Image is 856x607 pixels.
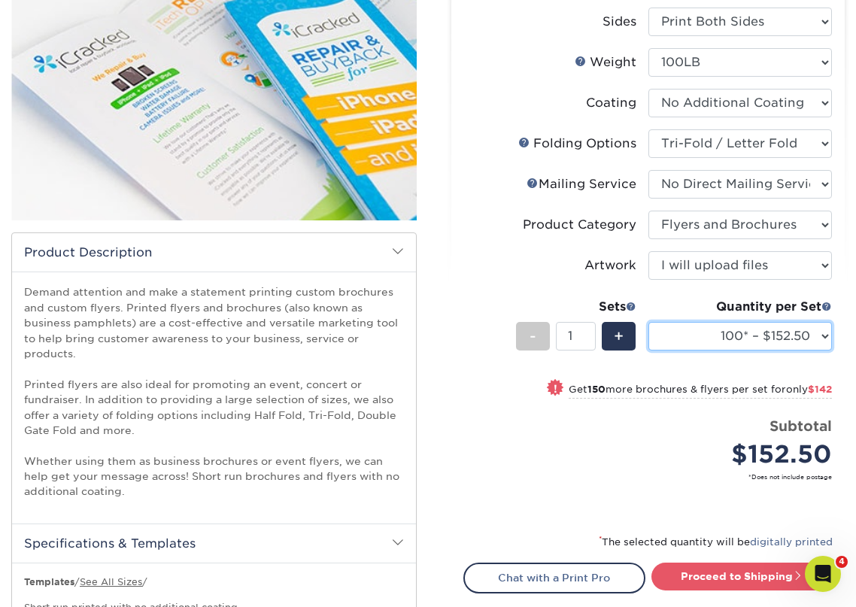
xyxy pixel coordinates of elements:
div: Sets [516,298,636,316]
div: Weight [575,53,636,71]
div: $152.50 [660,436,833,472]
div: Coating [586,94,636,112]
div: Artwork [584,256,636,275]
p: / / [24,575,404,589]
div: Folding Options [518,135,636,153]
a: Chat with a Print Pro [463,563,645,593]
div: Mailing Service [527,175,636,193]
a: digitally printed [750,536,833,548]
h2: Product Description [12,233,416,272]
small: The selected quantity will be [599,536,833,548]
strong: 150 [587,384,606,395]
strong: Subtotal [769,417,832,434]
span: 4 [836,556,848,568]
div: Sides [603,13,636,31]
div: Quantity per Set [648,298,833,316]
span: only [786,384,832,395]
small: *Does not include postage [475,472,832,481]
h2: Specifications & Templates [12,524,416,563]
span: ! [554,381,557,396]
small: Get more brochures & flyers per set for [569,384,832,399]
span: $142 [808,384,832,395]
p: Demand attention and make a statement printing custom brochures and custom flyers. Printed flyers... [24,284,404,499]
iframe: Google Customer Reviews [4,561,128,602]
iframe: Intercom live chat [805,556,841,592]
span: - [530,325,536,348]
div: Product Category [523,216,636,234]
span: + [614,325,624,348]
a: Proceed to Shipping [651,563,833,590]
